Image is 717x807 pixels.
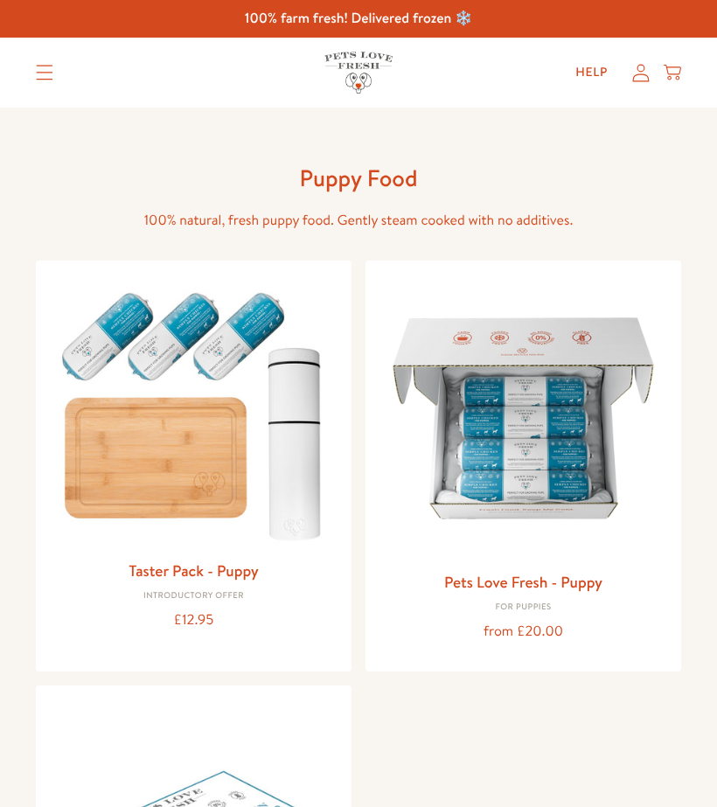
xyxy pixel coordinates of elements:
img: Pets Love Fresh - Puppy [379,275,667,562]
summary: Translation missing: en.sections.header.menu [22,51,67,94]
span: 100% natural, fresh puppy food. Gently steam cooked with no additives. [144,211,574,230]
a: Taster Pack - Puppy [129,560,258,581]
img: Taster Pack - Puppy [50,275,338,551]
h1: Puppy Food [79,163,638,193]
a: Help [561,55,622,90]
div: Introductory Offer [50,591,338,602]
div: £12.95 [50,609,338,632]
div: from £20.00 [379,620,667,644]
a: Pets Love Fresh - Puppy [444,571,602,593]
div: For puppies [379,602,667,613]
img: Pets Love Fresh [324,52,393,93]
